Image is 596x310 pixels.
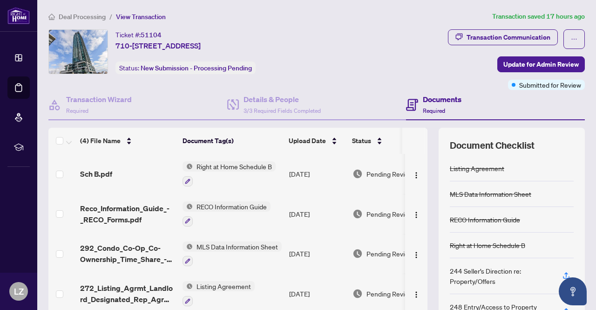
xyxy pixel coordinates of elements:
span: 51104 [141,31,162,39]
li: / [109,11,112,22]
th: Document Tag(s) [179,128,285,154]
span: Deal Processing [59,13,106,21]
div: MLS Data Information Sheet [450,189,531,199]
span: Upload Date [289,136,326,146]
td: [DATE] [285,194,349,234]
th: Upload Date [285,128,348,154]
img: Status Icon [183,281,193,291]
span: (4) File Name [80,136,121,146]
span: 272_Listing_Agrmt_Landlord_Designated_Rep_Agrmt_Auth_to_Offer_for_Lease_-_PropTx-[PERSON_NAME].pdf [80,282,175,305]
span: Status [352,136,371,146]
span: Pending Review [366,248,413,259]
button: Logo [409,286,424,301]
span: New Submission - Processing Pending [141,64,252,72]
img: logo [7,7,30,24]
div: 244 Seller’s Direction re: Property/Offers [450,266,551,286]
img: Document Status [352,209,363,219]
span: 710-[STREET_ADDRESS] [115,40,201,51]
span: home [48,14,55,20]
button: Open asap [559,277,587,305]
th: (4) File Name [76,128,179,154]
button: Transaction Communication [448,29,558,45]
span: Required [66,107,88,114]
h4: Documents [423,94,461,105]
span: Required [423,107,445,114]
button: Status IconMLS Data Information Sheet [183,241,282,267]
img: Logo [413,251,420,259]
div: Transaction Communication [467,30,550,45]
article: Transaction saved 17 hours ago [492,11,585,22]
img: Document Status [352,248,363,259]
img: Status Icon [183,201,193,212]
img: Status Icon [183,161,193,172]
span: 292_Condo_Co-Op_Co-Ownership_Time_Share_-_Lease_Sub-Lease_MLS_Data_Information_Form_-_PropTx-[PER... [80,242,175,265]
span: Listing Agreement [193,281,255,291]
button: Logo [409,166,424,181]
span: 3/3 Required Fields Completed [244,107,321,114]
button: Logo [409,207,424,221]
span: Pending Review [366,169,413,179]
button: Update for Admin Review [497,56,585,72]
span: Document Checklist [450,139,535,152]
div: Status: [115,62,256,74]
span: View Transaction [116,13,166,21]
div: Listing Agreement [450,163,504,173]
span: Submitted for Review [519,80,581,90]
button: Status IconRight at Home Schedule B [183,161,276,186]
h4: Transaction Wizard [66,94,132,105]
img: Status Icon [183,241,193,252]
span: Update for Admin Review [503,57,579,72]
div: Ticket #: [115,29,162,40]
img: IMG-W12368334_1.jpg [49,30,108,74]
td: [DATE] [285,154,349,194]
th: Status [348,128,427,154]
img: Logo [413,211,420,219]
span: Sch B.pdf [80,168,112,179]
div: Right at Home Schedule B [450,240,525,250]
button: Status IconListing Agreement [183,281,255,306]
span: Right at Home Schedule B [193,161,276,172]
span: Reco_Information_Guide_-_RECO_Forms.pdf [80,203,175,225]
button: Status IconRECO Information Guide [183,201,271,227]
span: LZ [14,285,24,298]
span: Pending Review [366,289,413,299]
td: [DATE] [285,234,349,274]
button: Logo [409,246,424,261]
h4: Details & People [244,94,321,105]
img: Document Status [352,289,363,299]
img: Logo [413,291,420,298]
span: ellipsis [571,36,577,42]
span: Pending Review [366,209,413,219]
span: RECO Information Guide [193,201,271,212]
img: Document Status [352,169,363,179]
img: Logo [413,172,420,179]
span: MLS Data Information Sheet [193,241,282,252]
div: RECO Information Guide [450,214,520,225]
